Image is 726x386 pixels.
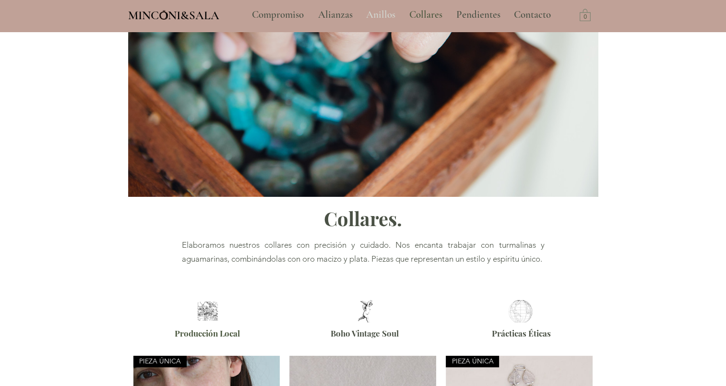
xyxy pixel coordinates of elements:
a: Compromiso [245,3,311,27]
span: Elaboramos nuestros collares con precisión y cuidado. Nos encanta trabajar con turmalinas y aguam... [182,240,545,264]
span: Collares. [324,205,402,231]
a: Carrito con 0 ítems [580,8,591,21]
p: Alianzas [313,3,357,27]
span: MINCONI&SALA [128,8,219,23]
img: joyas eticas [506,300,535,323]
p: Anillos [361,3,400,27]
img: joyeria vintage y boho [351,300,380,323]
div: 1.png [195,302,220,321]
p: Collares [405,3,447,27]
a: Pendientes [449,3,507,27]
text: 0 [583,14,587,21]
a: Contacto [507,3,559,27]
span: Boho Vintage Soul [331,328,399,338]
nav: Sitio [226,3,577,27]
div: PIEZA ÚNICA [446,356,499,367]
p: Pendientes [452,3,505,27]
p: Contacto [509,3,556,27]
div: PIEZA ÚNICA [133,356,187,367]
a: MINCONI&SALA [128,6,219,22]
img: Minconi Sala [160,10,168,20]
a: Collares [402,3,449,27]
span: Prácticas Éticas [492,328,551,338]
p: Compromiso [247,3,309,27]
img: joyeria artesanal barcelona [195,302,220,321]
div: 3.png [506,300,535,323]
div: 2.png [351,300,380,323]
span: Producción Local [175,328,240,338]
a: Alianzas [311,3,359,27]
a: Anillos [359,3,402,27]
